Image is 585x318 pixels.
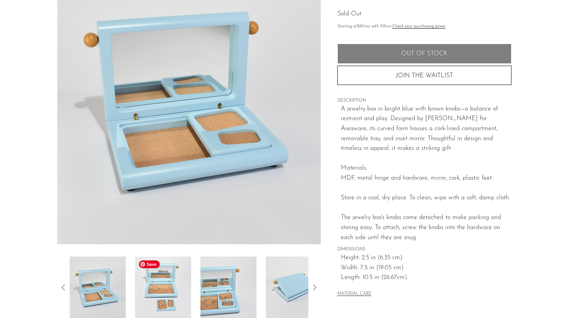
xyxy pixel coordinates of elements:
[337,23,511,30] p: Starting at /mo with Affirm.
[337,97,511,104] span: DESCRIPTION
[341,195,510,201] span: Store in a cool, dry place. To clean, wipe with a soft, damp cloth.
[341,175,492,181] span: MDF, metal hinge and hardware, mirror, cork, plastic feet
[341,104,511,243] p: A jewelry box in bright blue with brown knobs—a balance of restraint and play. Designed by [PERSO...
[341,263,511,273] span: Width: 7.5 in (19.05 cm)
[341,253,511,263] span: Height: 2.5 in (6.35 cm)
[341,273,511,283] span: Length: 10.5 in (26.67cm)
[337,66,511,85] button: JOIN THE WAITLIST
[337,11,361,17] span: Sold Out
[341,214,501,240] span: The jewelry box's knobs come detached to make packing and storing easy. To attach, screw the knob...
[139,260,160,268] span: Save
[341,165,367,171] span: Materials:
[401,50,447,58] span: Out of stock
[337,246,511,253] span: DIMENSIONS
[337,291,371,297] button: MATERIAL CARE
[337,44,511,64] button: Add to cart
[357,24,363,29] span: $41
[392,24,446,29] a: Check your purchasing power - Learn more about Affirm Financing (opens in modal)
